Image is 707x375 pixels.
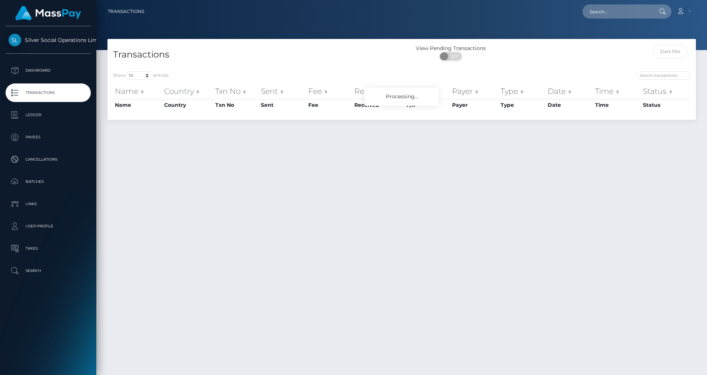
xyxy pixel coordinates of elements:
p: Batches [9,176,88,187]
input: Search transactions [637,71,690,80]
p: Cancellations [9,154,88,165]
th: Country [162,84,213,99]
th: Sent [259,99,306,111]
p: Ledger [9,109,88,121]
th: Txn No [213,84,259,99]
th: Sent [259,84,306,99]
th: Type [499,99,546,111]
p: Links [9,198,88,210]
h4: Transactions [113,48,396,61]
select: Showentries [126,71,153,80]
th: Date [546,84,593,99]
th: F/X [405,84,450,99]
a: Batches [6,172,91,191]
th: Txn No [213,99,259,111]
a: Taxes [6,239,91,258]
div: Processing... [365,88,439,106]
th: Date [546,99,593,111]
th: Fee [306,84,352,99]
th: Type [499,84,546,99]
input: Date filter [653,45,687,58]
a: Transactions [108,4,144,19]
span: OFF [444,52,462,60]
img: Silver Social Operations Limited [9,34,21,46]
th: Payer [450,84,498,99]
a: Payees [6,128,91,147]
th: Time [593,99,641,111]
th: Fee [306,99,352,111]
a: User Profile [6,217,91,236]
a: Search [6,261,91,280]
a: Ledger [6,106,91,124]
th: Received [352,84,405,99]
div: View Pending Transactions [402,45,500,52]
th: Status [641,84,690,99]
img: MassPay Logo [15,6,81,20]
th: Name [113,99,162,111]
a: Links [6,195,91,213]
p: Payees [9,132,88,143]
span: Silver Social Operations Limited [6,37,91,43]
th: Time [593,84,641,99]
p: Transactions [9,87,88,98]
a: Cancellations [6,150,91,169]
p: Search [9,265,88,276]
th: Payer [450,99,498,111]
input: Search... [582,4,652,19]
p: Taxes [9,243,88,254]
p: User Profile [9,221,88,232]
a: Transactions [6,83,91,102]
a: Dashboard [6,61,91,80]
p: Dashboard [9,65,88,76]
label: Show entries [113,71,169,80]
th: Status [641,99,690,111]
th: Received [352,99,405,111]
th: Country [162,99,213,111]
th: Name [113,84,162,99]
